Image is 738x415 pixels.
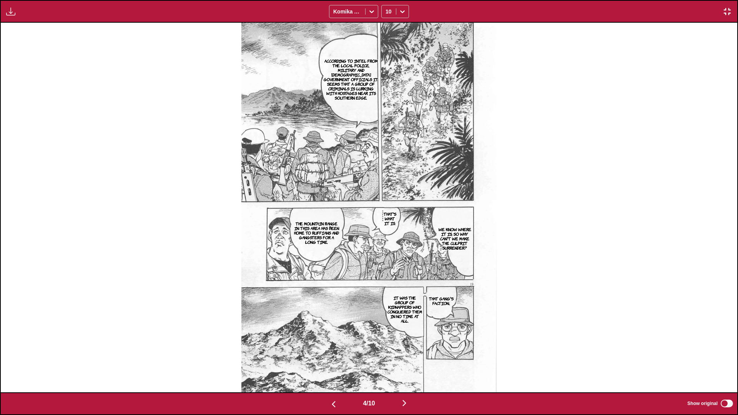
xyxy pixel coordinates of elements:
[6,7,15,16] img: Download translated images
[329,400,338,409] img: Previous page
[386,294,424,325] p: It was the group of kidnappers who conquered them in no time at all.
[363,400,375,407] span: 4 / 10
[436,225,474,252] p: We know where it is, so why can't we make the culprit surrender?
[292,220,341,246] p: The mountain range in this area has been home to ruffians and gangsters for a long time.
[322,57,380,102] p: According to intel from the local police, military and [DEMOGRAPHIC_DATA] government officials it...
[382,210,398,227] p: That's what it is.
[241,23,497,392] img: Manga Panel
[427,295,455,307] p: That gang's faction...
[687,401,718,406] span: Show original
[721,400,733,407] input: Show original
[400,398,409,408] img: Next page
